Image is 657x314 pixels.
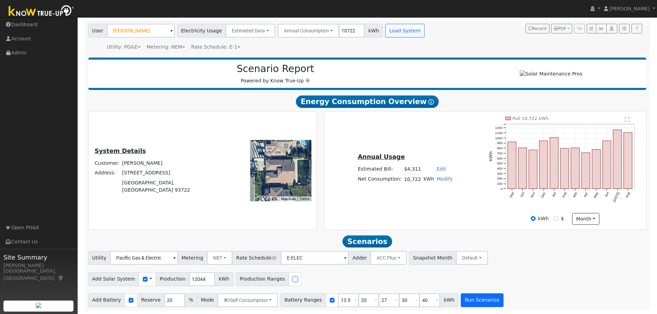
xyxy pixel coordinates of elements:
img: Solar Maintenance Pros [520,70,582,78]
div: Powered by Know True-Up ® [92,63,459,84]
text: kWh [488,151,493,161]
button: PDF [551,24,572,33]
span: Rate Schedule [232,251,281,265]
text:  [625,117,630,122]
a: Help Link [631,24,642,33]
label: $ [561,215,564,222]
span: % [185,293,197,307]
span: kWh [440,293,458,307]
text: 800 [497,146,503,150]
span: Add Solar System [88,272,139,286]
text: 600 [497,156,503,160]
text: Mar [572,191,578,199]
td: Customer: [93,159,121,168]
text: 700 [497,151,503,155]
rect: onclick="" [508,142,516,189]
span: Utility [88,251,111,265]
input: Select a Rate Schedule [281,251,349,265]
button: Login As [606,24,617,33]
text: Aug [625,191,631,198]
span: User [88,24,107,38]
td: Net Consumption: [357,174,403,184]
td: $4,311 [403,164,422,174]
span: Alias: None [191,44,240,50]
text: Jun [604,191,610,198]
input: Select a User [107,24,175,38]
div: [PERSON_NAME] [3,262,74,269]
td: [STREET_ADDRESS] [121,168,218,178]
text: 1000 [495,136,503,140]
td: Estimated Bill: [357,164,403,174]
text: Apr [583,191,589,198]
text: 900 [497,141,503,145]
span: Site Summary [3,253,74,262]
span: Snapshot Month [409,251,457,265]
rect: onclick="" [603,141,611,189]
rect: onclick="" [560,149,569,189]
button: month [572,213,599,225]
text: 1200 [495,126,503,130]
text: Dec [540,191,546,199]
button: Keyboard shortcuts [272,196,277,201]
span: kWh [364,24,383,38]
text: 1100 [495,131,503,135]
input: Select a Utility [110,251,178,265]
u: System Details [94,148,146,154]
td: Address: [93,168,121,178]
span: Battery Ranges [280,293,326,307]
rect: onclick="" [529,150,537,189]
span: Electricity Usage [177,24,226,38]
rect: onclick="" [582,153,590,189]
button: Recent [526,24,550,33]
td: 10,722 [403,174,422,184]
img: Google [252,192,275,201]
span: Production Ranges [236,272,289,286]
text: 500 [497,161,503,165]
rect: onclick="" [592,150,600,189]
text: 200 [497,177,503,181]
img: Know True-Up [5,4,78,19]
button: NBT [207,251,233,265]
button: Estimated Data [226,24,275,38]
span: kWh [215,272,233,286]
span: Metering [178,251,207,265]
label: kWh [538,215,549,222]
input: kWh [531,216,536,221]
span: Production [156,272,189,286]
button: Default [456,251,488,265]
button: Annual Consumption [278,24,339,38]
button: ACC Plus [370,251,407,265]
button: Self Consumption [218,293,278,307]
i: Show Help [428,99,434,105]
span: PDF [554,26,566,31]
rect: onclick="" [613,130,621,189]
text: 300 [497,172,503,175]
text: Sep [509,191,515,199]
button: Map Data [281,196,296,201]
a: Modify [437,176,453,182]
span: Reserve [137,293,165,307]
a: Edit [437,166,446,172]
span: Energy Consumption Overview [296,95,439,108]
div: Metering: NEM [147,43,185,51]
text: 0 [501,187,503,191]
text: [DATE] [613,191,620,203]
rect: onclick="" [539,141,548,189]
span: [PERSON_NAME] [609,6,650,11]
span: Mode [197,293,218,307]
text: Oct [520,191,526,198]
a: Map [58,275,64,281]
button: Settings [619,24,630,33]
a: Open this area in Google Maps (opens a new window) [252,192,275,201]
text: Nov [530,191,536,199]
span: Adder [348,251,371,265]
button: Edit User [587,24,596,33]
u: Annual Usage [358,153,405,160]
text: Jan [551,191,557,198]
text: Feb [561,191,567,198]
img: retrieve [36,303,41,308]
div: [GEOGRAPHIC_DATA], [GEOGRAPHIC_DATA] [3,267,74,282]
text: 400 [497,166,503,170]
rect: onclick="" [624,133,632,189]
text: 100 [497,182,503,185]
